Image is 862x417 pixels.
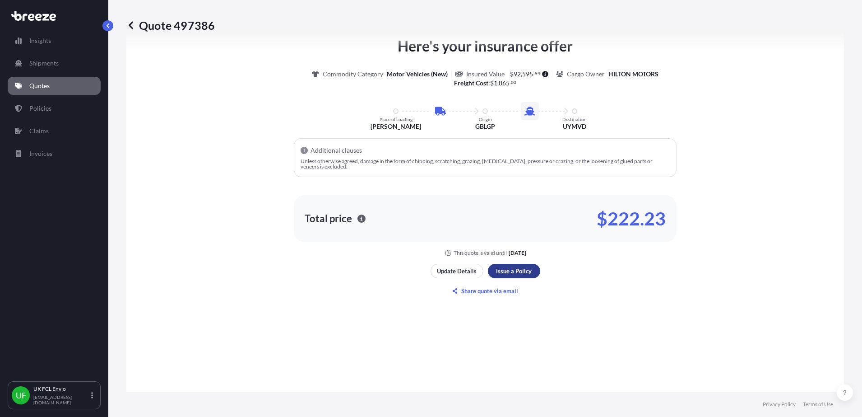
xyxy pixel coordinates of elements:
[8,122,101,140] a: Claims
[454,79,517,88] p: :
[494,80,497,86] span: 1
[461,286,518,295] p: Share quote via email
[323,70,383,79] p: Commodity Category
[521,71,522,77] span: ,
[431,264,483,278] button: Update Details
[509,249,526,257] p: [DATE]
[29,36,51,45] p: Insights
[496,267,532,276] p: Issue a Policy
[311,146,362,155] p: Additional clauses
[608,70,658,79] p: HILTON MOTORS
[29,81,50,90] p: Quotes
[33,385,89,393] p: UK FCL Envio
[597,211,666,226] p: $222.23
[454,79,488,87] b: Freight Cost
[514,71,521,77] span: 92
[454,249,507,257] p: This quote is valid until
[33,394,89,405] p: [EMAIL_ADDRESS][DOMAIN_NAME]
[371,122,421,131] p: [PERSON_NAME]
[387,70,448,79] p: Motor Vehicles (New)
[380,117,412,122] p: Place of Loading
[510,71,514,77] span: $
[475,122,495,131] p: GBLGP
[763,401,796,408] a: Privacy Policy
[305,214,352,223] p: Total price
[803,401,833,408] a: Terms of Use
[29,104,51,113] p: Policies
[490,80,494,86] span: $
[488,264,540,278] button: Issue a Policy
[522,71,533,77] span: 595
[431,284,540,298] button: Share quote via email
[29,59,59,68] p: Shipments
[8,32,101,50] a: Insights
[510,81,511,84] span: .
[535,72,540,75] span: 94
[562,117,587,122] p: Destination
[29,127,49,136] p: Claims
[8,54,101,72] a: Shipments
[533,72,534,75] span: .
[437,267,477,276] p: Update Details
[126,18,215,33] p: Quote 497386
[16,391,26,400] span: UF
[563,122,586,131] p: UYMVD
[511,81,516,84] span: 00
[8,99,101,117] a: Policies
[479,117,492,122] p: Origin
[499,80,510,86] span: 865
[301,158,653,170] span: Unless otherwise agreed, damage in the form of chipping, scratching, grazing, [MEDICAL_DATA], pre...
[29,149,52,158] p: Invoices
[8,145,101,163] a: Invoices
[466,70,505,79] p: Insured Value
[8,77,101,95] a: Quotes
[567,70,605,79] p: Cargo Owner
[497,80,499,86] span: ,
